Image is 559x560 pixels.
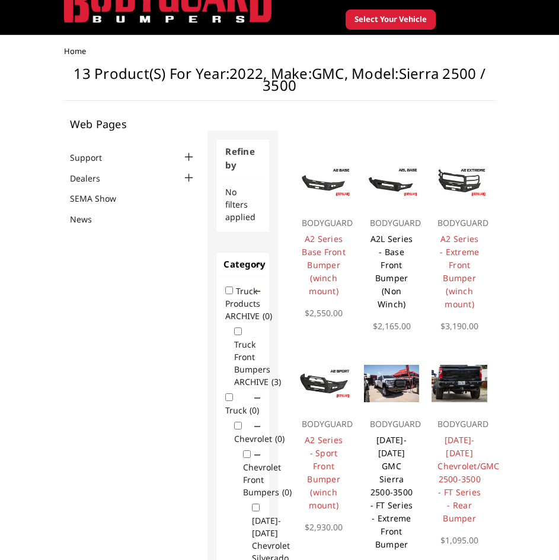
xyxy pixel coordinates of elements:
a: A2L Series - Base Front Bumper (Non Winch) [370,233,413,310]
label: Truck Products ARCHIVE [225,285,279,322]
span: No filters applied [225,186,255,222]
span: (0) [263,310,272,322]
span: (0) [282,486,292,498]
a: News [70,213,107,225]
span: Click to show/hide children [254,395,260,401]
a: A2 Series Base Front Bumper (winch mount) [302,233,346,297]
a: Support [70,151,117,164]
p: BODYGUARD [302,216,346,230]
a: A2 Series - Extreme Front Bumper (winch mount) [440,233,479,310]
span: Click to show/hide children [254,288,260,294]
label: Truck Front Bumpers ARCHIVE [234,339,288,387]
span: (3) [271,376,281,387]
label: Chevrolet Front Bumpers [243,462,299,498]
span: Click to show/hide children [254,452,260,458]
label: Truck [225,405,266,416]
span: $3,190.00 [440,320,478,332]
h3: Refine by [216,139,269,177]
span: $1,095.00 [440,534,478,546]
a: SEMA Show [70,192,131,205]
h5: Web Pages [70,119,196,129]
span: Select Your Vehicle [354,14,427,26]
button: - [256,261,262,267]
span: (0) [275,433,285,444]
p: BODYGUARD [370,417,414,431]
span: $2,930.00 [305,521,343,533]
p: BODYGUARD [302,417,346,431]
span: $2,165.00 [373,320,411,332]
span: Click to show/hide children [254,424,260,429]
h4: Category [223,257,262,271]
span: (0) [250,405,259,416]
a: [DATE]-[DATE] Chevrolet/GMC 2500-3500 - FT Series - Rear Bumper [437,434,499,524]
a: Dealers [70,172,115,184]
a: A2 Series - Sport Front Bumper (winch mount) [305,434,343,511]
label: Chevrolet [234,433,292,444]
p: BODYGUARD [437,216,481,230]
span: $2,550.00 [305,307,343,319]
a: [DATE]-[DATE] GMC Sierra 2500-3500 - FT Series - Extreme Front Bumper [370,434,413,550]
button: Select Your Vehicle [346,9,436,30]
p: BODYGUARD [370,216,414,230]
span: Home [64,46,86,56]
h1: 13 Product(s) for Year:2022, Make:GMC, Model:Sierra 2500 / 3500 [64,68,496,101]
p: BODYGUARD [437,417,481,431]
